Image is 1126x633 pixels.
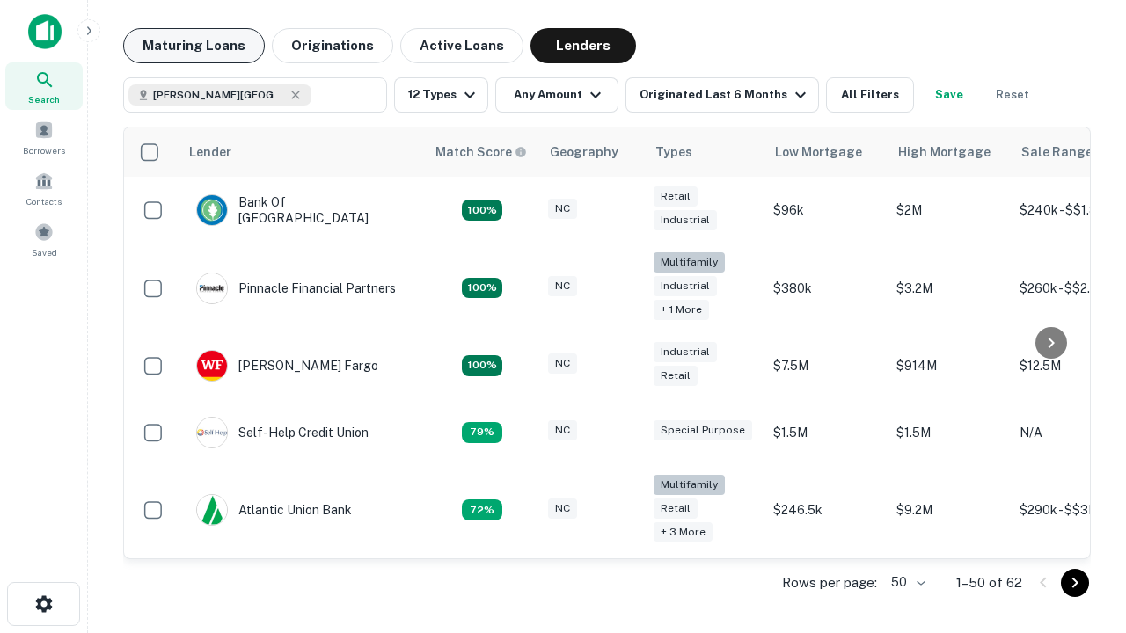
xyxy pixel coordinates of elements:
[645,127,764,177] th: Types
[654,210,717,230] div: Industrial
[196,417,369,448] div: Self-help Credit Union
[625,77,819,113] button: Originated Last 6 Months
[196,194,407,226] div: Bank Of [GEOGRAPHIC_DATA]
[888,399,1011,466] td: $1.5M
[888,466,1011,555] td: $9.2M
[956,572,1022,593] p: 1–50 of 62
[764,554,888,621] td: $200k
[764,127,888,177] th: Low Mortgage
[898,142,991,163] div: High Mortgage
[495,77,618,113] button: Any Amount
[654,300,709,320] div: + 1 more
[654,366,698,386] div: Retail
[28,14,62,49] img: capitalize-icon.png
[548,199,577,219] div: NC
[1061,569,1089,597] button: Go to next page
[197,273,227,303] img: picture
[196,273,396,304] div: Pinnacle Financial Partners
[123,28,265,63] button: Maturing Loans
[425,127,539,177] th: Capitalize uses an advanced AI algorithm to match your search with the best lender. The match sco...
[888,127,1011,177] th: High Mortgage
[826,77,914,113] button: All Filters
[26,194,62,208] span: Contacts
[197,495,227,525] img: picture
[196,350,378,382] div: [PERSON_NAME] Fargo
[462,422,502,443] div: Matching Properties: 11, hasApolloMatch: undefined
[394,77,488,113] button: 12 Types
[888,244,1011,332] td: $3.2M
[655,142,692,163] div: Types
[179,127,425,177] th: Lender
[462,278,502,299] div: Matching Properties: 25, hasApolloMatch: undefined
[400,28,523,63] button: Active Loans
[32,245,57,259] span: Saved
[654,475,725,495] div: Multifamily
[5,215,83,263] a: Saved
[1021,142,1093,163] div: Sale Range
[153,87,285,103] span: [PERSON_NAME][GEOGRAPHIC_DATA], [GEOGRAPHIC_DATA]
[23,143,65,157] span: Borrowers
[984,77,1041,113] button: Reset
[189,142,231,163] div: Lender
[764,466,888,555] td: $246.5k
[654,252,725,273] div: Multifamily
[548,276,577,296] div: NC
[764,399,888,466] td: $1.5M
[888,332,1011,399] td: $914M
[435,142,527,162] div: Capitalize uses an advanced AI algorithm to match your search with the best lender. The match sco...
[654,498,698,519] div: Retail
[462,355,502,376] div: Matching Properties: 15, hasApolloMatch: undefined
[530,28,636,63] button: Lenders
[548,498,577,519] div: NC
[197,351,227,381] img: picture
[654,342,717,362] div: Industrial
[921,77,977,113] button: Save your search to get updates of matches that match your search criteria.
[5,164,83,212] a: Contacts
[884,570,928,595] div: 50
[197,418,227,447] img: picture
[782,572,877,593] p: Rows per page:
[1038,492,1126,577] iframe: Chat Widget
[197,195,227,225] img: picture
[435,142,523,162] h6: Match Score
[272,28,393,63] button: Originations
[775,142,862,163] div: Low Mortgage
[462,499,502,520] div: Matching Properties: 10, hasApolloMatch: undefined
[654,522,713,542] div: + 3 more
[28,92,60,106] span: Search
[548,420,577,440] div: NC
[539,127,645,177] th: Geography
[640,84,811,105] div: Originated Last 6 Months
[196,494,352,526] div: Atlantic Union Bank
[654,186,698,207] div: Retail
[764,332,888,399] td: $7.5M
[654,420,752,440] div: Special Purpose
[462,200,502,221] div: Matching Properties: 14, hasApolloMatch: undefined
[5,113,83,161] a: Borrowers
[550,142,618,163] div: Geography
[764,177,888,244] td: $96k
[888,177,1011,244] td: $2M
[888,554,1011,621] td: $3.3M
[764,244,888,332] td: $380k
[5,62,83,110] a: Search
[548,353,577,374] div: NC
[654,276,717,296] div: Industrial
